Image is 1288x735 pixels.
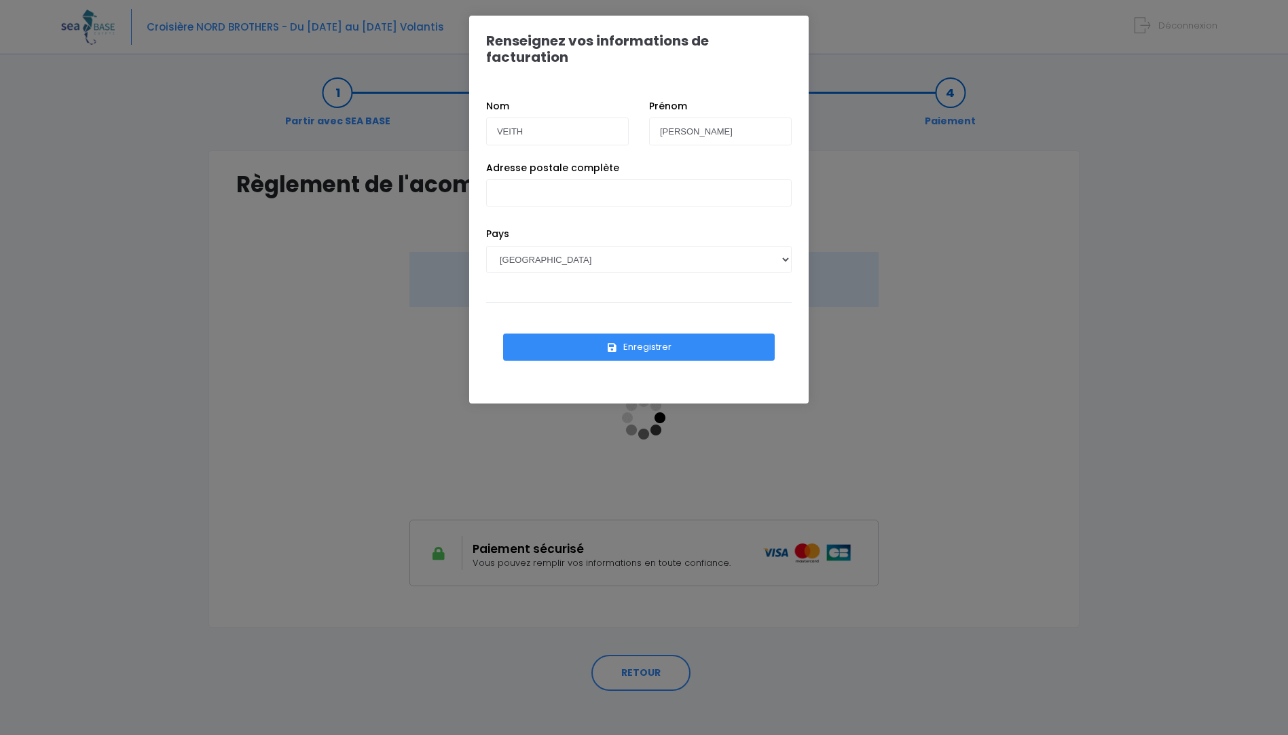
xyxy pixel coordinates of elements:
[486,99,509,113] label: Nom
[486,227,509,241] label: Pays
[486,33,792,65] h1: Renseignez vos informations de facturation
[503,334,775,361] button: Enregistrer
[486,161,619,175] label: Adresse postale complète
[649,99,687,113] label: Prénom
